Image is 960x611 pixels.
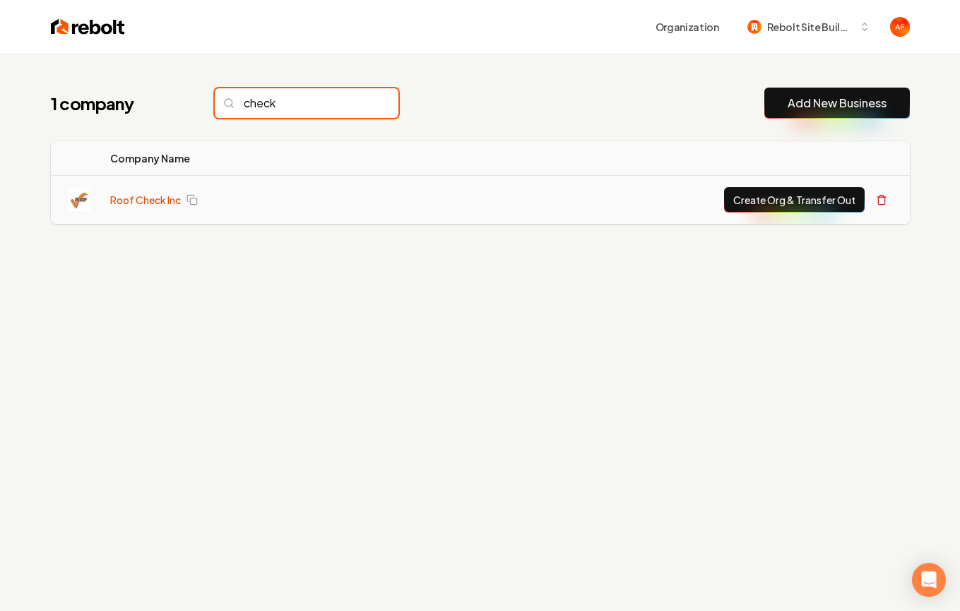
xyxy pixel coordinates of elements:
h1: 1 company [51,92,186,114]
img: Rebolt Site Builder [747,20,762,34]
div: Open Intercom Messenger [912,563,946,597]
span: Rebolt Site Builder [767,20,853,35]
button: Create Org & Transfer Out [724,187,865,213]
img: Rebolt Logo [51,17,125,37]
button: Add New Business [764,88,910,119]
button: Open user button [890,17,910,37]
th: Company Name [99,141,388,176]
a: Roof Check Inc [110,193,181,207]
input: Search... [215,88,398,118]
img: Roof Check Inc logo [68,189,90,211]
img: Avan Fahimi [890,17,910,37]
a: Add New Business [788,95,887,112]
button: Organization [647,14,728,40]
